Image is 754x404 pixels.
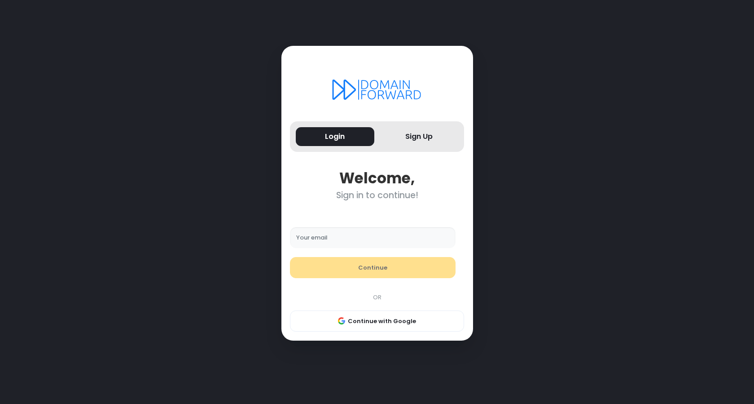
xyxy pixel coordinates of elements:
div: OR [285,293,469,302]
div: Welcome, [290,169,464,187]
div: Sign in to continue! [290,190,464,200]
button: Login [296,127,374,147]
button: Continue with Google [290,311,464,332]
button: Sign Up [380,127,459,147]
